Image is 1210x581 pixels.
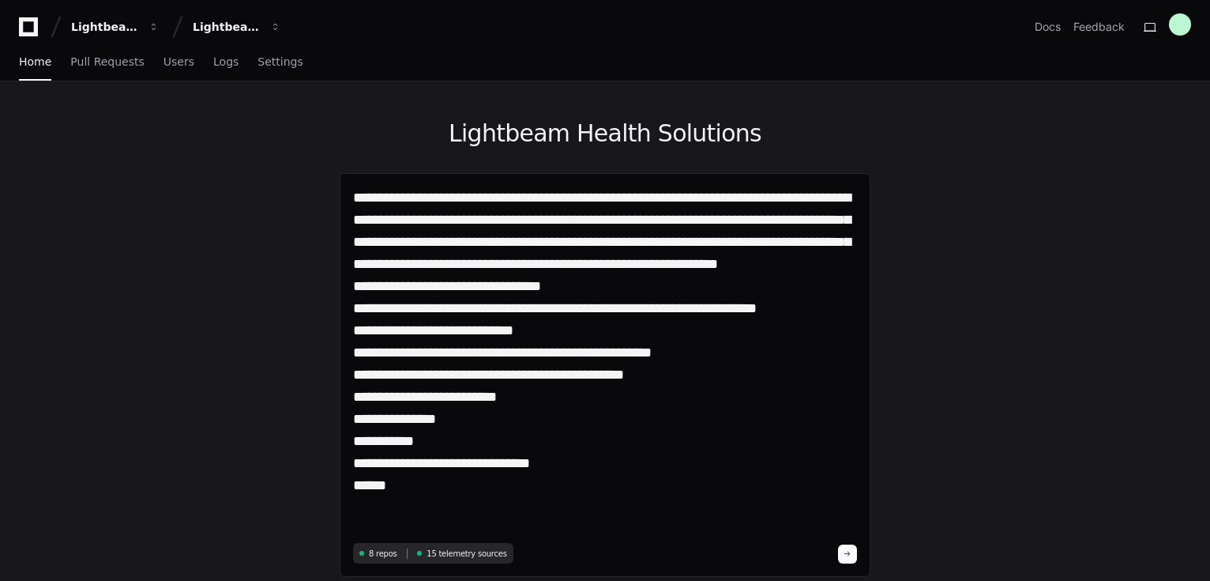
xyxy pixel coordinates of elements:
span: Pull Requests [70,57,144,66]
a: Users [163,44,194,81]
h1: Lightbeam Health Solutions [340,119,870,148]
span: Settings [257,57,302,66]
button: Lightbeam Health [65,13,166,41]
a: Home [19,44,51,81]
button: Lightbeam Health Solutions [186,13,287,41]
span: 8 repos [369,548,397,560]
div: Lightbeam Health Solutions [193,19,261,35]
a: Settings [257,44,302,81]
span: Logs [213,57,239,66]
div: Lightbeam Health [71,19,139,35]
span: 15 telemetry sources [427,548,506,560]
span: Users [163,57,194,66]
a: Logs [213,44,239,81]
span: Home [19,57,51,66]
a: Docs [1035,19,1061,35]
a: Pull Requests [70,44,144,81]
button: Feedback [1073,19,1125,35]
